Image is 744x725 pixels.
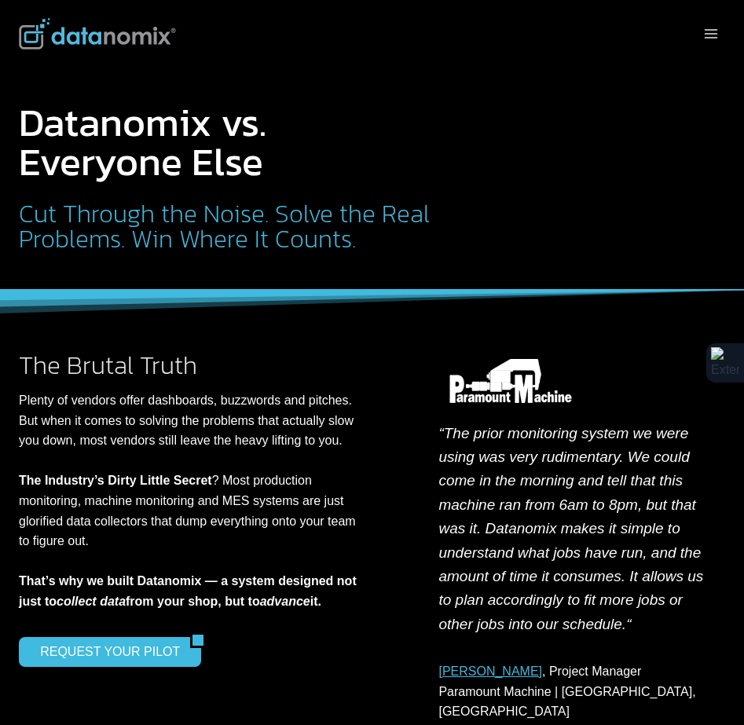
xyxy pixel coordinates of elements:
em: “The prior monitoring system we were using was very rudimentary. We could come in the morning and... [438,425,703,632]
h2: Cut Through the Noise. Solve the Real Problems. Win Where It Counts. [19,201,430,251]
h1: Datanomix vs. Everyone Else [19,103,430,181]
button: Open menu [696,21,725,46]
img: Datanomix [19,18,176,49]
strong: The Industry’s Dirty Little Secret [19,474,212,487]
h2: The Brutal Truth [19,353,369,378]
p: Plenty of vendors offer dashboards, buzzwords and pitches. But when it comes to solving the probl... [19,390,369,612]
img: Extension Icon [711,347,739,379]
img: Datanomix Customer - Paramount Machine [438,359,583,403]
